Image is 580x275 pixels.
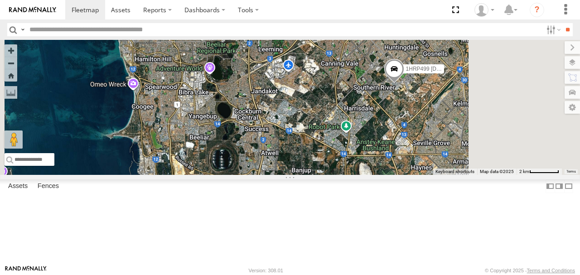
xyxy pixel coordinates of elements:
span: 2 km [519,169,529,174]
label: Fences [33,180,63,193]
label: Dock Summary Table to the Right [555,179,564,193]
button: Zoom out [5,57,17,69]
a: Visit our Website [5,266,47,275]
label: Search Filter Options [543,23,562,36]
label: Measure [5,86,17,99]
button: Map Scale: 2 km per 62 pixels [517,169,562,175]
a: Terms (opens in new tab) [566,170,576,174]
a: Terms and Conditions [527,268,575,273]
button: Zoom in [5,44,17,57]
span: 1HRP499 [DOMAIN_NAME] [406,66,474,72]
img: rand-logo.svg [9,7,56,13]
div: Jeff Wegner [471,3,498,17]
span: Map data ©2025 [480,169,514,174]
label: Assets [4,180,32,193]
button: Keyboard shortcuts [435,169,474,175]
label: Dock Summary Table to the Left [546,179,555,193]
label: Map Settings [565,101,580,114]
button: Zoom Home [5,69,17,82]
label: Search Query [19,23,26,36]
div: Version: 308.01 [249,268,283,273]
button: Drag Pegman onto the map to open Street View [5,130,23,149]
label: Hide Summary Table [564,179,573,193]
div: © Copyright 2025 - [485,268,575,273]
i: ? [530,3,544,17]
